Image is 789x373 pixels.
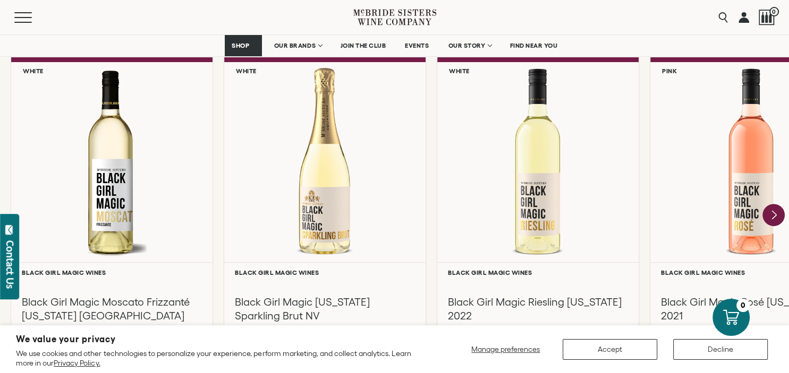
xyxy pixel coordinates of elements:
[510,42,558,49] span: FIND NEAR YOU
[267,35,328,56] a: OUR BRANDS
[465,339,547,360] button: Manage preferences
[11,56,213,355] a: White Black Girl Magic Moscato Frizzanté California NV Black Girl Magic Wines Black Girl Magic Mo...
[274,42,316,49] span: OUR BRANDS
[232,42,250,49] span: SHOP
[769,7,779,16] span: 0
[736,299,750,312] div: 0
[224,56,426,355] a: White Black Girl Magic California Sparkling Brut Black Girl Magic Wines Black Girl Magic [US_STAT...
[225,35,262,56] a: SHOP
[673,339,768,360] button: Decline
[54,359,100,367] a: Privacy Policy.
[437,56,639,355] a: White Black Girl Magic Riesling California Black Girl Magic Wines Black Girl Magic Riesling [US_S...
[5,240,15,289] div: Contact Us
[441,35,498,56] a: OUR STORY
[448,42,485,49] span: OUR STORY
[235,269,415,276] h6: Black Girl Magic Wines
[236,67,257,74] h6: White
[448,269,628,276] h6: Black Girl Magic Wines
[448,295,628,323] h3: Black Girl Magic Riesling [US_STATE] 2022
[16,335,427,344] h2: We value your privacy
[22,269,202,276] h6: Black Girl Magic Wines
[503,35,565,56] a: FIND NEAR YOU
[471,345,540,353] span: Manage preferences
[341,42,386,49] span: JOIN THE CLUB
[16,349,427,368] p: We use cookies and other technologies to personalize your experience, perform marketing, and coll...
[405,42,429,49] span: EVENTS
[235,295,415,323] h3: Black Girl Magic [US_STATE] Sparkling Brut NV
[398,35,436,56] a: EVENTS
[662,67,677,74] h6: Pink
[449,67,470,74] h6: White
[762,204,785,227] button: Next
[22,295,202,323] h3: Black Girl Magic Moscato Frizzanté [US_STATE] [GEOGRAPHIC_DATA]
[563,339,657,360] button: Accept
[23,67,44,74] h6: White
[334,35,393,56] a: JOIN THE CLUB
[14,12,53,23] button: Mobile Menu Trigger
